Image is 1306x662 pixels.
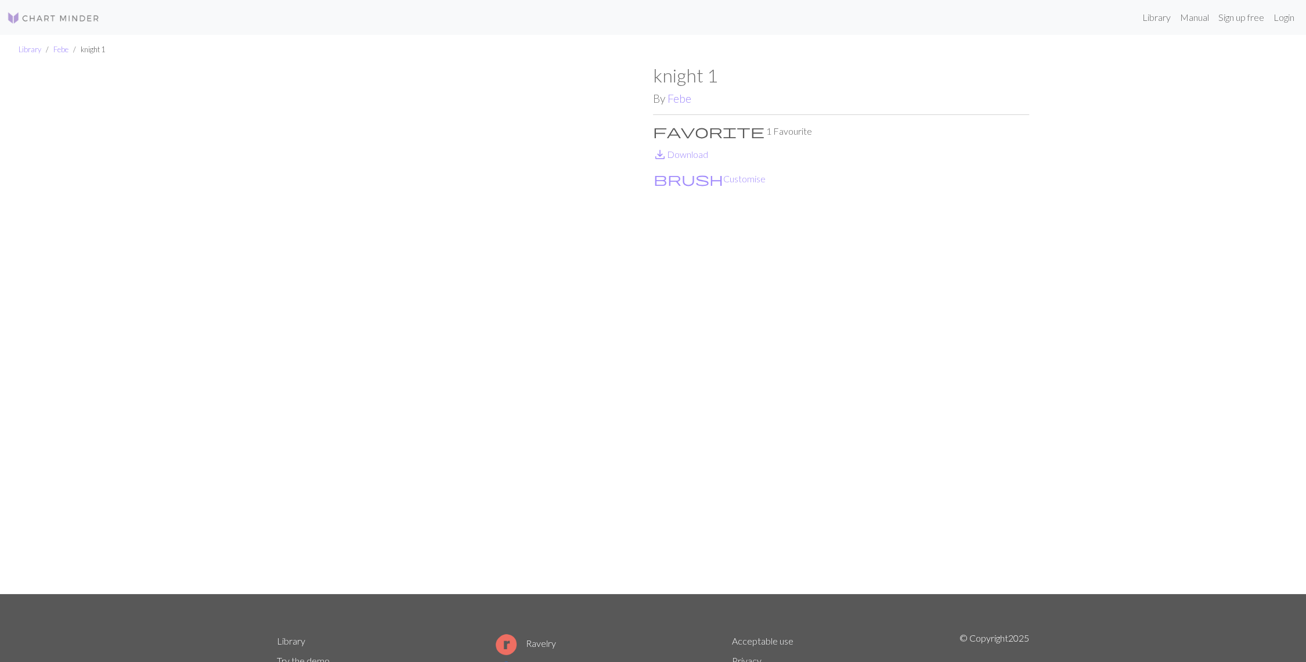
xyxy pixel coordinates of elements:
[7,11,100,25] img: Logo
[653,92,1029,105] h2: By
[653,149,708,160] a: DownloadDownload
[653,124,764,138] i: Favourite
[68,44,105,55] li: knight 1
[653,147,667,161] i: Download
[496,638,556,649] a: Ravelry
[653,124,1029,138] p: 1 Favourite
[653,171,766,186] button: CustomiseCustomise
[1214,6,1269,29] a: Sign up free
[277,64,653,594] img: Knight
[496,634,517,655] img: Ravelry logo
[1138,6,1175,29] a: Library
[1269,6,1299,29] a: Login
[732,635,793,646] a: Acceptable use
[653,64,1029,87] h1: knight 1
[654,172,723,186] i: Customise
[668,92,691,105] a: Febe
[19,45,41,54] a: Library
[277,635,305,646] a: Library
[653,123,764,139] span: favorite
[653,146,667,163] span: save_alt
[654,171,723,187] span: brush
[53,45,68,54] a: Febe
[1175,6,1214,29] a: Manual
